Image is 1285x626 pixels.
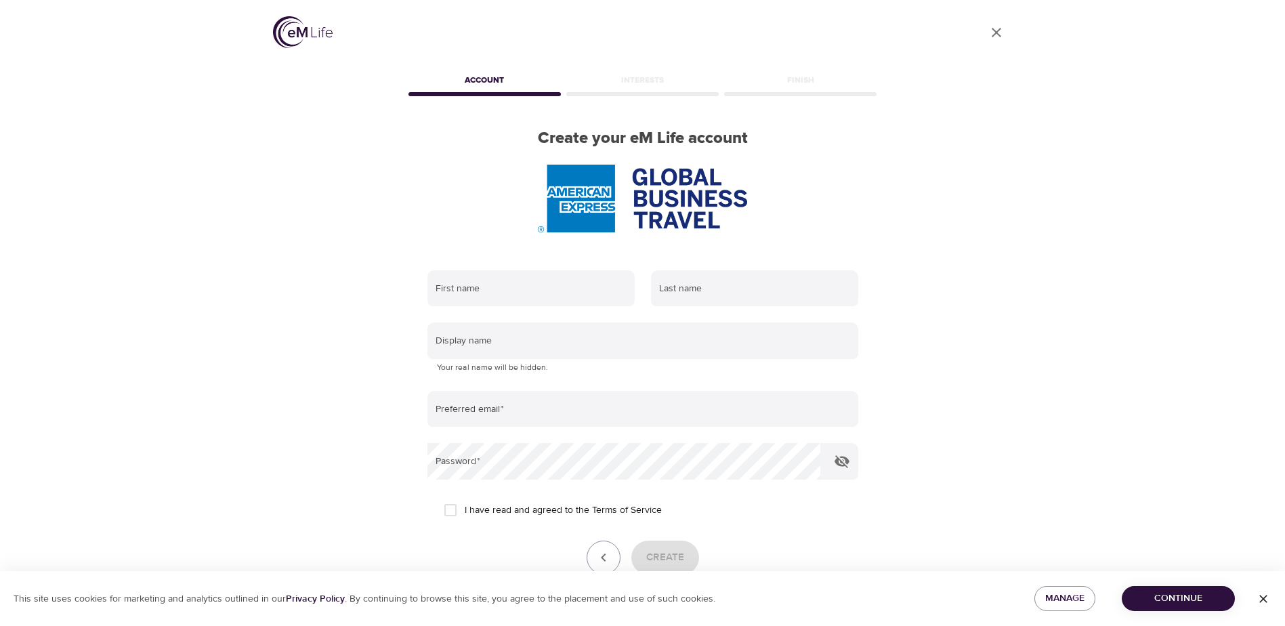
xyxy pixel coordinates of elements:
img: AmEx%20GBT%20logo.png [538,165,746,232]
button: Continue [1122,586,1235,611]
span: I have read and agreed to the [465,503,662,518]
a: Privacy Policy [286,593,345,605]
button: Manage [1034,586,1095,611]
h2: Create your eM Life account [406,129,880,148]
span: Manage [1045,590,1084,607]
a: close [980,16,1013,49]
a: Terms of Service [592,503,662,518]
span: Continue [1133,590,1224,607]
img: logo [273,16,333,48]
p: Your real name will be hidden. [437,361,849,375]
